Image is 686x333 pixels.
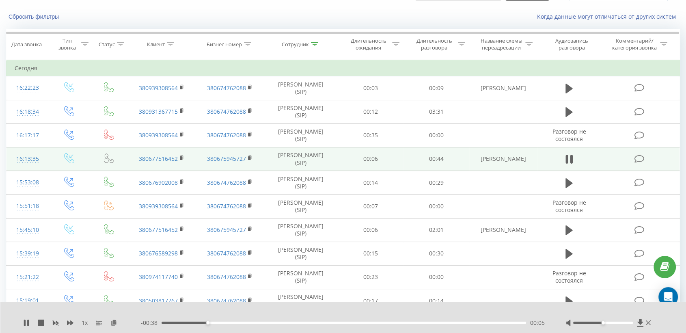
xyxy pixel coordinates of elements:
a: 380677516452 [139,155,178,162]
a: 380931367715 [139,108,178,115]
td: [PERSON_NAME] (SIP) [264,147,337,171]
a: 380939308564 [139,202,178,210]
td: [PERSON_NAME] (SIP) [264,289,337,313]
td: 00:03 [338,76,403,100]
td: 00:06 [338,218,403,242]
div: Длительность ожидания [347,37,390,51]
div: Accessibility label [601,321,604,324]
td: 03:31 [403,100,469,123]
td: [PERSON_NAME] (SIP) [264,265,337,289]
td: 00:12 [338,100,403,123]
td: 00:15 [338,242,403,265]
span: 1 x [82,319,88,327]
td: 00:09 [403,76,469,100]
td: 00:35 [338,123,403,147]
span: - 00:38 [141,319,162,327]
a: 380939308564 [139,131,178,139]
a: 380676589298 [139,249,178,257]
div: Название схемы переадресации [480,37,523,51]
div: Комментарий/категория звонка [610,37,658,51]
div: 15:45:10 [15,222,40,238]
td: [PERSON_NAME] [469,218,537,242]
td: [PERSON_NAME] [469,147,537,171]
a: 380676902008 [139,179,178,186]
td: 00:00 [403,265,469,289]
div: Accessibility label [206,321,209,324]
a: 380674762088 [207,249,246,257]
a: 380503817767 [139,297,178,305]
td: [PERSON_NAME] (SIP) [264,242,337,265]
div: Сотрудник [282,41,309,48]
a: 380674762088 [207,179,246,186]
td: [PERSON_NAME] (SIP) [264,195,337,218]
a: 380675945727 [207,155,246,162]
a: 380939308564 [139,84,178,92]
td: Сегодня [6,60,680,76]
div: Бизнес номер [207,41,242,48]
div: Клиент [147,41,165,48]
span: Разговор не состоялся [552,199,586,214]
div: Open Intercom Messenger [658,287,678,307]
div: 16:22:23 [15,80,40,96]
div: 15:53:08 [15,175,40,190]
span: 00:05 [530,319,545,327]
td: 00:00 [403,195,469,218]
span: Разговор не состоялся [552,269,586,284]
a: 380674762088 [207,297,246,305]
td: 00:23 [338,265,403,289]
div: Статус [99,41,115,48]
a: 380677516452 [139,226,178,234]
div: 16:18:34 [15,104,40,120]
td: 00:44 [403,147,469,171]
div: Тип звонка [56,37,79,51]
td: [PERSON_NAME] (SIP) [264,76,337,100]
div: 15:39:19 [15,246,40,262]
div: 15:51:18 [15,198,40,214]
div: 15:21:22 [15,269,40,285]
td: 00:00 [403,123,469,147]
a: 380675945727 [207,226,246,234]
a: 380674762088 [207,273,246,281]
div: Длительность разговора [412,37,456,51]
td: 02:01 [403,218,469,242]
a: 380674762088 [207,202,246,210]
td: 00:07 [338,195,403,218]
a: 380974117740 [139,273,178,281]
td: 00:14 [403,289,469,313]
a: 380674762088 [207,84,246,92]
td: 00:29 [403,171,469,195]
a: Когда данные могут отличаться от других систем [537,13,680,20]
span: Разговор не состоялся [552,128,586,143]
div: 15:19:01 [15,293,40,309]
div: 16:13:35 [15,151,40,167]
td: [PERSON_NAME] (SIP) [264,123,337,147]
td: 00:06 [338,147,403,171]
div: 16:17:17 [15,128,40,143]
td: [PERSON_NAME] (SIP) [264,218,337,242]
a: 380674762088 [207,131,246,139]
td: 00:14 [338,171,403,195]
td: 00:17 [338,289,403,313]
a: 380674762088 [207,108,246,115]
td: [PERSON_NAME] (SIP) [264,171,337,195]
div: Дата звонка [11,41,42,48]
button: Сбросить фильтры [6,13,63,20]
td: 00:30 [403,242,469,265]
div: Аудиозапись разговора [546,37,598,51]
td: [PERSON_NAME] (SIP) [264,100,337,123]
td: [PERSON_NAME] [469,76,537,100]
